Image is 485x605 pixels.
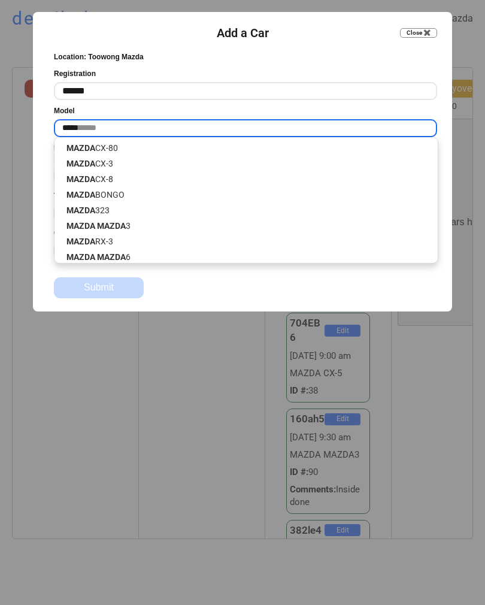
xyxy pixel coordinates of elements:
[66,143,95,153] strong: MAZDA
[54,277,144,298] button: Submit
[97,252,126,262] strong: MAZDA
[54,187,438,202] p: BONGO
[66,205,95,215] strong: MAZDA
[54,249,438,265] p: 6
[54,234,438,249] p: RX-3
[400,28,437,38] button: Close ✖️
[66,190,95,199] strong: MAZDA
[54,140,438,156] p: CX-80
[217,25,269,41] div: Add a Car
[54,202,438,218] p: 323
[66,174,95,184] strong: MAZDA
[54,69,96,79] div: Registration
[54,106,75,116] div: Model
[54,156,438,171] p: CX-3
[66,221,95,231] strong: MAZDA
[66,159,95,168] strong: MAZDA
[54,218,438,234] p: 3
[54,171,438,187] p: CX-8
[97,221,126,231] strong: MAZDA
[54,52,144,62] div: Location: Toowong Mazda
[66,252,95,262] strong: MAZDA
[66,237,95,246] strong: MAZDA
